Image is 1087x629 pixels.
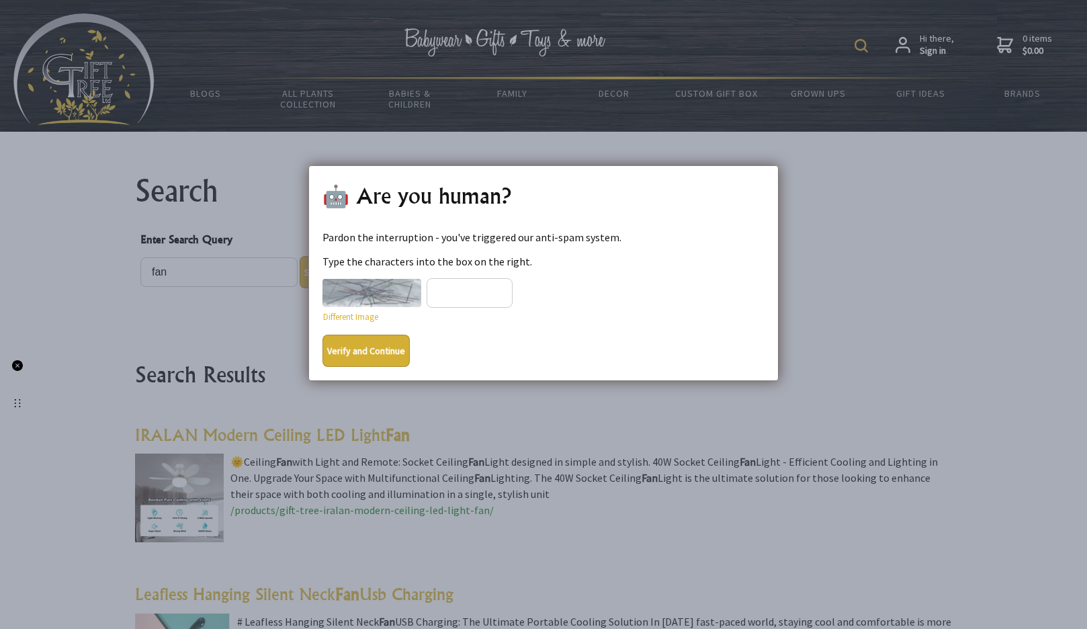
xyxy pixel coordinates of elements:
button: Verify and Continue [322,335,410,367]
a: Different Image [323,311,378,323]
p: Pardon the interruption - you've triggered our anti-spam system. [322,229,765,245]
h2: 🤖 Are you human? [322,179,765,212]
img: Type these characters into the box on the right [322,279,421,307]
p: Type the characters into the box on the right. [322,253,765,269]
